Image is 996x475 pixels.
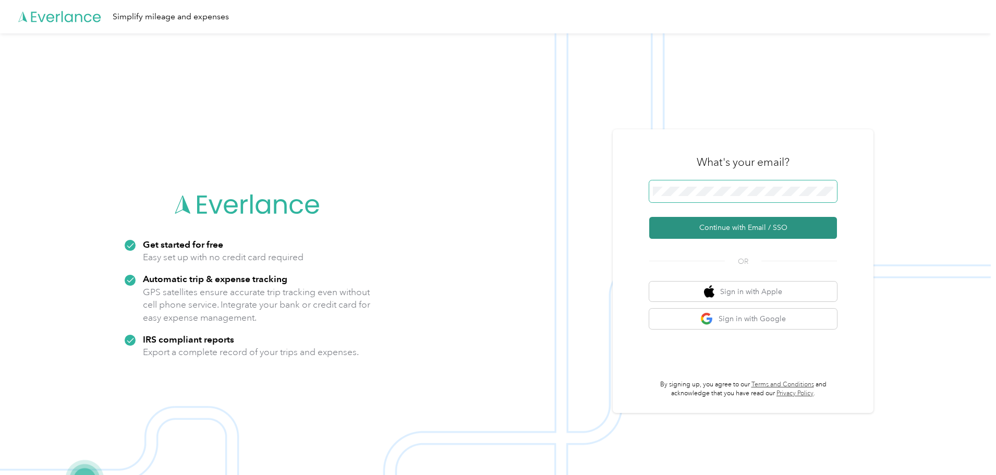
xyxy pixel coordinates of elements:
[751,381,814,388] a: Terms and Conditions
[649,217,837,239] button: Continue with Email / SSO
[113,10,229,23] div: Simplify mileage and expenses
[143,346,359,359] p: Export a complete record of your trips and expenses.
[700,312,713,325] img: google logo
[776,389,813,397] a: Privacy Policy
[649,309,837,329] button: google logoSign in with Google
[143,251,303,264] p: Easy set up with no credit card required
[649,282,837,302] button: apple logoSign in with Apple
[143,334,234,345] strong: IRS compliant reports
[143,273,287,284] strong: Automatic trip & expense tracking
[704,285,714,298] img: apple logo
[725,256,761,267] span: OR
[649,380,837,398] p: By signing up, you agree to our and acknowledge that you have read our .
[697,155,789,169] h3: What's your email?
[143,286,371,324] p: GPS satellites ensure accurate trip tracking even without cell phone service. Integrate your bank...
[143,239,223,250] strong: Get started for free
